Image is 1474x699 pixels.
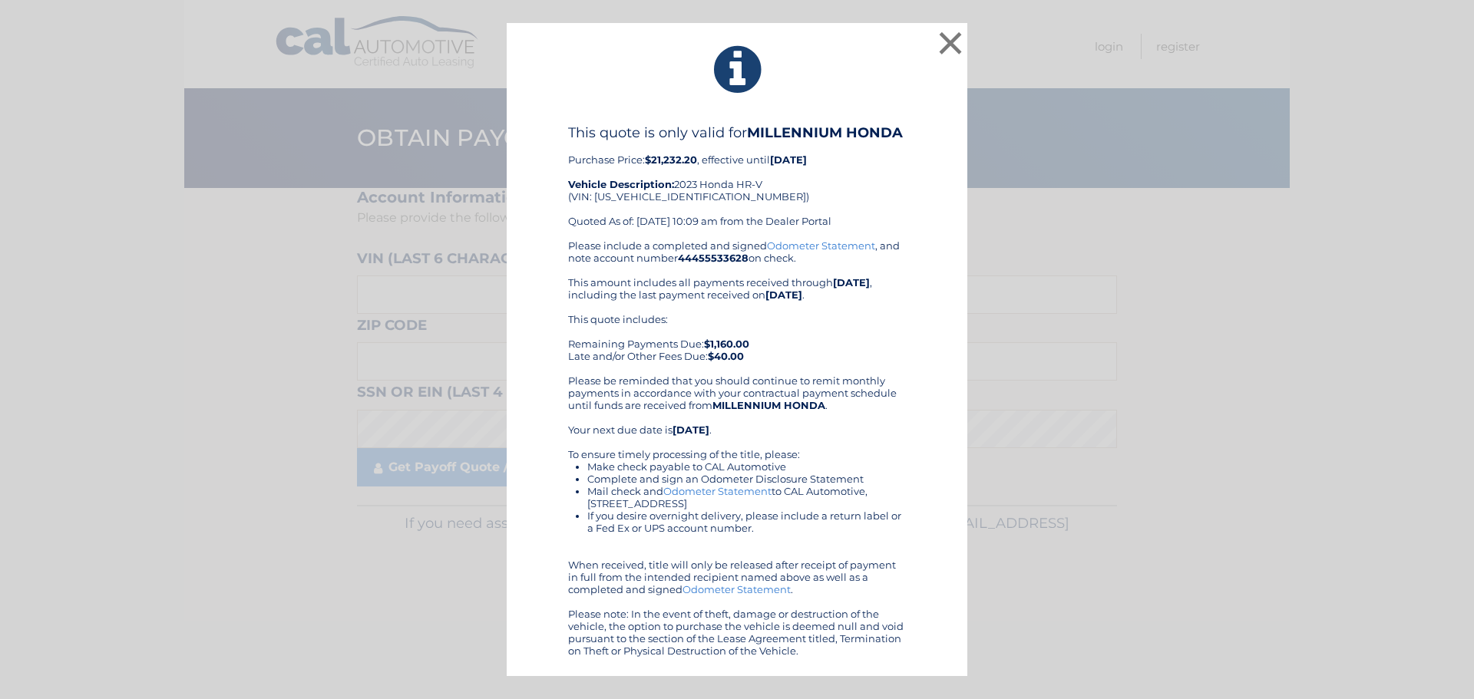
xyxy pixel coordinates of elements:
b: $21,232.20 [645,153,697,166]
div: Please include a completed and signed , and note account number on check. This amount includes al... [568,239,906,657]
li: If you desire overnight delivery, please include a return label or a Fed Ex or UPS account number. [587,509,906,534]
div: Purchase Price: , effective until 2023 Honda HR-V (VIN: [US_VEHICLE_IDENTIFICATION_NUMBER]) Quote... [568,124,906,239]
b: $1,160.00 [704,338,749,350]
b: MILLENNIUM HONDA [712,399,825,411]
b: [DATE] [673,424,709,436]
button: × [935,28,966,58]
b: [DATE] [833,276,870,289]
h4: This quote is only valid for [568,124,906,141]
strong: Vehicle Description: [568,178,674,190]
a: Odometer Statement [663,485,772,497]
a: Odometer Statement [767,239,875,252]
li: Make check payable to CAL Automotive [587,460,906,473]
b: 44455533628 [678,252,749,264]
div: This quote includes: Remaining Payments Due: Late and/or Other Fees Due: [568,313,906,362]
li: Complete and sign an Odometer Disclosure Statement [587,473,906,485]
b: [DATE] [770,153,807,166]
b: $40.00 [708,350,744,362]
b: MILLENNIUM HONDA [747,124,903,141]
li: Mail check and to CAL Automotive, [STREET_ADDRESS] [587,485,906,509]
a: Odometer Statement [682,583,791,595]
b: [DATE] [765,289,802,301]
